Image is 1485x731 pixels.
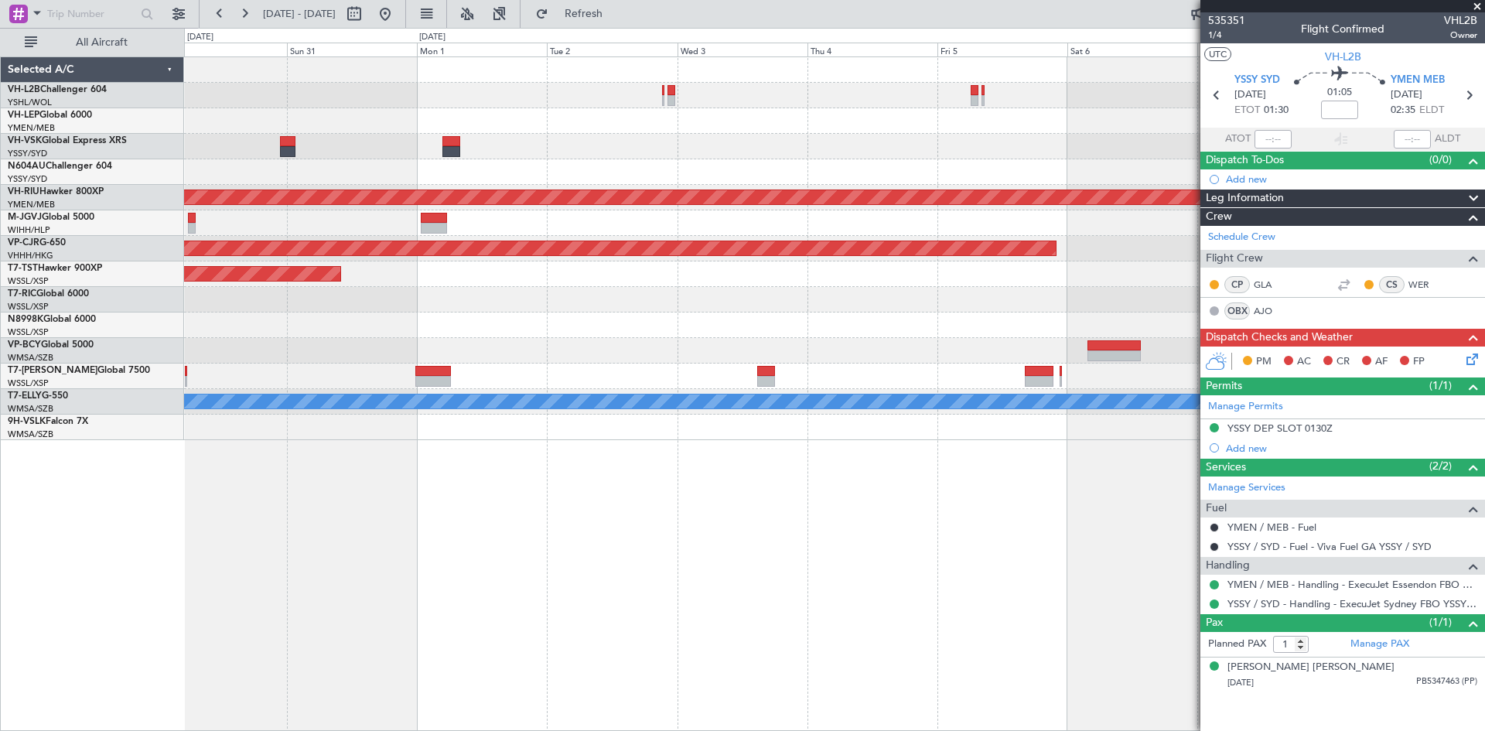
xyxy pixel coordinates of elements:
[1206,459,1246,477] span: Services
[8,187,104,196] a: VH-RIUHawker 800XP
[8,326,49,338] a: WSSL/XSP
[1429,377,1452,394] span: (1/1)
[1350,637,1409,652] a: Manage PAX
[1226,173,1477,186] div: Add new
[1391,73,1445,88] span: YMEN MEB
[8,111,39,120] span: VH-LEP
[8,289,89,299] a: T7-RICGlobal 6000
[1254,304,1289,318] a: AJO
[287,43,417,56] div: Sun 31
[8,366,97,375] span: T7-[PERSON_NAME]
[17,30,168,55] button: All Aircraft
[8,199,55,210] a: YMEN/MEB
[8,391,68,401] a: T7-ELLYG-550
[8,275,49,287] a: WSSL/XSP
[1391,103,1415,118] span: 02:35
[419,31,445,44] div: [DATE]
[528,2,621,26] button: Refresh
[1225,132,1251,147] span: ATOT
[1391,87,1422,103] span: [DATE]
[187,31,213,44] div: [DATE]
[8,238,66,248] a: VP-CJRG-650
[1227,540,1432,553] a: YSSY / SYD - Fuel - Viva Fuel GA YSSY / SYD
[1416,675,1477,688] span: PB5347463 (PP)
[8,238,39,248] span: VP-CJR
[1256,354,1272,370] span: PM
[1429,152,1452,168] span: (0/0)
[1208,637,1266,652] label: Planned PAX
[1224,276,1250,293] div: CP
[8,213,94,222] a: M-JGVJGlobal 5000
[1444,29,1477,42] span: Owner
[1297,354,1311,370] span: AC
[8,148,47,159] a: YSSY/SYD
[1206,250,1263,268] span: Flight Crew
[1429,614,1452,630] span: (1/1)
[1206,614,1223,632] span: Pax
[1234,87,1266,103] span: [DATE]
[1435,132,1460,147] span: ALDT
[1419,103,1444,118] span: ELDT
[1227,521,1316,534] a: YMEN / MEB - Fuel
[1208,399,1283,415] a: Manage Permits
[8,111,92,120] a: VH-LEPGlobal 6000
[1429,458,1452,474] span: (2/2)
[417,43,547,56] div: Mon 1
[157,43,287,56] div: Sat 30
[8,250,53,261] a: VHHH/HKG
[1254,278,1289,292] a: GLA
[8,377,49,389] a: WSSL/XSP
[1227,578,1477,591] a: YMEN / MEB - Handling - ExecuJet Essendon FBO YMEN / MEB
[1208,29,1245,42] span: 1/4
[47,2,136,26] input: Trip Number
[1375,354,1388,370] span: AF
[8,85,40,94] span: VH-L2B
[8,187,39,196] span: VH-RIU
[8,315,43,324] span: N8998K
[8,264,102,273] a: T7-TSTHawker 900XP
[8,264,38,273] span: T7-TST
[1408,278,1443,292] a: WER
[1206,208,1232,226] span: Crew
[1206,500,1227,518] span: Fuel
[1336,354,1350,370] span: CR
[8,213,42,222] span: M-JGVJ
[8,122,55,134] a: YMEN/MEB
[8,301,49,313] a: WSSL/XSP
[8,162,112,171] a: N604AUChallenger 604
[937,43,1067,56] div: Fri 5
[551,9,616,19] span: Refresh
[8,173,47,185] a: YSSY/SYD
[8,224,50,236] a: WIHH/HLP
[1197,43,1327,56] div: Sun 7
[1444,12,1477,29] span: VHL2B
[40,37,163,48] span: All Aircraft
[1067,43,1197,56] div: Sat 6
[1227,597,1477,610] a: YSSY / SYD - Handling - ExecuJet Sydney FBO YSSY / SYD
[1206,557,1250,575] span: Handling
[1206,329,1353,347] span: Dispatch Checks and Weather
[8,352,53,364] a: WMSA/SZB
[8,417,46,426] span: 9H-VSLK
[1327,85,1352,101] span: 01:05
[1325,49,1361,65] span: VH-L2B
[1208,230,1275,245] a: Schedule Crew
[1206,190,1284,207] span: Leg Information
[8,417,88,426] a: 9H-VSLKFalcon 7X
[263,7,336,21] span: [DATE] - [DATE]
[1226,442,1477,455] div: Add new
[1227,422,1333,435] div: YSSY DEP SLOT 0130Z
[1204,47,1231,61] button: UTC
[8,97,52,108] a: YSHL/WOL
[8,162,46,171] span: N604AU
[1206,377,1242,395] span: Permits
[1264,103,1289,118] span: 01:30
[8,315,96,324] a: N8998KGlobal 6000
[547,43,677,56] div: Tue 2
[8,340,94,350] a: VP-BCYGlobal 5000
[1208,12,1245,29] span: 535351
[1379,276,1405,293] div: CS
[1255,130,1292,149] input: --:--
[1234,103,1260,118] span: ETOT
[807,43,937,56] div: Thu 4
